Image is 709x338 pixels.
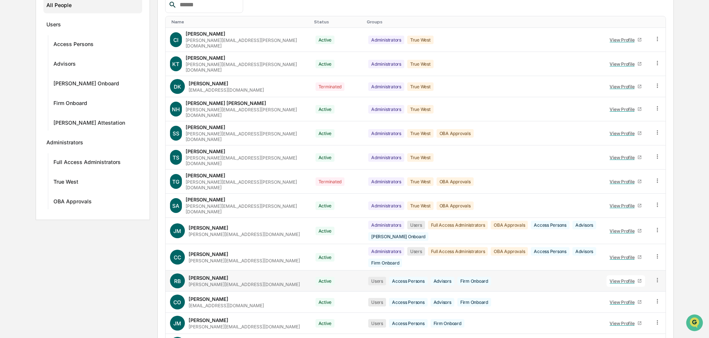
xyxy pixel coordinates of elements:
[368,82,404,91] div: Administrators
[186,131,306,142] div: [PERSON_NAME][EMAIL_ADDRESS][PERSON_NAME][DOMAIN_NAME]
[53,119,125,128] div: [PERSON_NAME] Attestation
[189,232,300,237] div: [PERSON_NAME][EMAIL_ADDRESS][DOMAIN_NAME]
[53,100,87,109] div: Firm Onboard
[173,228,181,234] span: JM
[610,321,637,326] div: View Profile
[173,320,181,326] span: JM
[186,55,225,61] div: [PERSON_NAME]
[368,129,404,138] div: Administrators
[491,221,528,229] div: OBA Approvals
[23,121,60,127] span: [PERSON_NAME]
[33,57,122,64] div: Start new chat
[7,57,21,70] img: 1746055101610-c473b297-6a78-478c-a979-82029cc54cd1
[431,277,454,285] div: Advisors
[607,58,645,70] a: View Profile
[316,153,335,162] div: Active
[189,251,228,257] div: [PERSON_NAME]
[407,36,434,44] div: True West
[53,80,119,89] div: [PERSON_NAME] Onboard
[368,247,404,256] div: Administrators
[186,37,306,49] div: [PERSON_NAME][EMAIL_ADDRESS][PERSON_NAME][DOMAIN_NAME]
[437,129,474,138] div: OBA Approvals
[316,105,335,114] div: Active
[316,82,345,91] div: Terminated
[46,21,61,30] div: Users
[53,178,78,187] div: True West
[7,94,19,106] img: Tammy Steffen
[189,303,264,308] div: [EMAIL_ADDRESS][DOMAIN_NAME]
[174,278,181,284] span: RB
[16,57,29,70] img: 8933085812038_c878075ebb4cc5468115_72.jpg
[607,252,645,263] a: View Profile
[126,59,135,68] button: Start new chat
[7,152,13,158] div: 🖐️
[428,221,488,229] div: Full Access Administrators
[428,247,488,256] div: Full Access Administrators
[189,87,264,93] div: [EMAIL_ADDRESS][DOMAIN_NAME]
[407,153,434,162] div: True West
[607,275,645,287] a: View Profile
[4,149,51,162] a: 🖐️Preclearance
[389,277,428,285] div: Access Persons
[54,152,60,158] div: 🗄️
[61,152,92,159] span: Attestations
[407,60,434,68] div: True West
[186,155,306,166] div: [PERSON_NAME][EMAIL_ADDRESS][PERSON_NAME][DOMAIN_NAME]
[368,298,386,306] div: Users
[368,60,404,68] div: Administrators
[656,19,663,24] div: Toggle SortBy
[53,198,92,207] div: OBA Approvals
[368,201,404,210] div: Administrators
[316,277,335,285] div: Active
[314,19,361,24] div: Toggle SortBy
[607,200,645,211] a: View Profile
[368,36,404,44] div: Administrators
[407,129,434,138] div: True West
[607,104,645,115] a: View Profile
[7,114,19,126] img: Tammy Steffen
[389,298,428,306] div: Access Persons
[457,277,491,285] div: Firm Onboard
[316,227,335,235] div: Active
[368,319,386,328] div: Users
[605,19,647,24] div: Toggle SortBy
[437,201,474,210] div: OBA Approvals
[172,178,179,185] span: TG
[610,37,637,43] div: View Profile
[368,259,402,267] div: Firm Onboard
[368,277,386,285] div: Users
[610,84,637,89] div: View Profile
[607,34,645,46] a: View Profile
[53,159,121,168] div: Full Access Administrators
[610,255,637,260] div: View Profile
[607,128,645,139] a: View Profile
[610,299,637,305] div: View Profile
[491,247,528,256] div: OBA Approvals
[186,31,225,37] div: [PERSON_NAME]
[66,101,81,107] span: [DATE]
[610,228,637,234] div: View Profile
[316,129,335,138] div: Active
[186,100,266,106] div: [PERSON_NAME] [PERSON_NAME]
[186,107,306,118] div: [PERSON_NAME][EMAIL_ADDRESS][PERSON_NAME][DOMAIN_NAME]
[531,247,569,256] div: Access Persons
[46,139,83,148] div: Administrators
[186,62,306,73] div: [PERSON_NAME][EMAIL_ADDRESS][PERSON_NAME][DOMAIN_NAME]
[172,106,180,112] span: NH
[572,221,596,229] div: Advisors
[186,203,306,214] div: [PERSON_NAME][EMAIL_ADDRESS][PERSON_NAME][DOMAIN_NAME]
[407,221,425,229] div: Users
[189,275,228,281] div: [PERSON_NAME]
[368,105,404,114] div: Administrators
[610,179,637,184] div: View Profile
[115,81,135,90] button: See all
[431,298,454,306] div: Advisors
[610,203,637,209] div: View Profile
[437,177,474,186] div: OBA Approvals
[607,318,645,329] a: View Profile
[607,296,645,308] a: View Profile
[173,154,179,161] span: TS
[431,319,464,328] div: Firm Onboard
[174,254,181,260] span: CC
